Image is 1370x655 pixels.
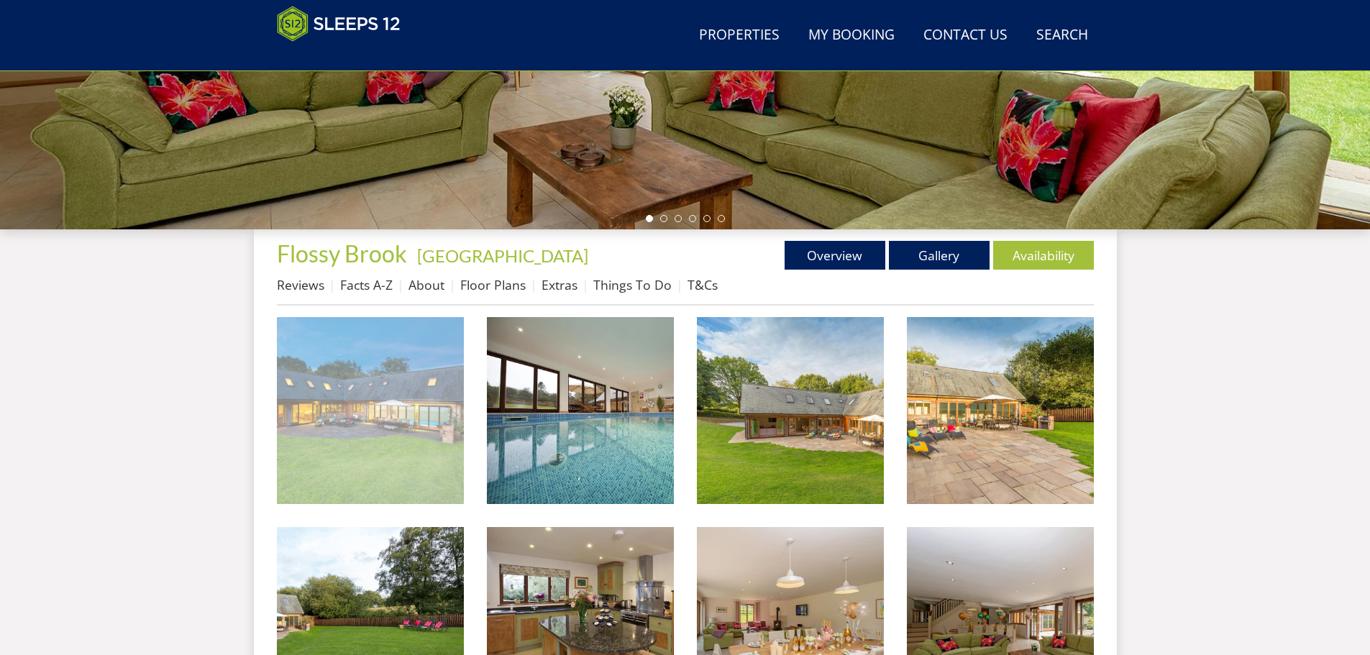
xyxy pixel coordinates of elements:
[688,276,718,293] a: T&Cs
[693,19,785,52] a: Properties
[340,276,393,293] a: Facts A-Z
[460,276,526,293] a: Floor Plans
[907,317,1094,504] img: Flossy Brook - Get the steaks sizzling, soak up the rays of the sun
[277,6,401,42] img: Sleeps 12
[889,241,990,270] a: Gallery
[277,317,464,504] img: Flossy Brook - Large group holiday house with a private indoor pool
[803,19,900,52] a: My Booking
[270,50,421,63] iframe: Customer reviews powered by Trustpilot
[277,239,407,267] span: Flossy Brook
[993,241,1094,270] a: Availability
[542,276,577,293] a: Extras
[277,276,324,293] a: Reviews
[1031,19,1094,52] a: Search
[487,317,674,504] img: Flossy Brook - Have a splash in the indoor heated pool; it has a constant depth of 1.4m
[918,19,1013,52] a: Contact Us
[785,241,885,270] a: Overview
[697,317,884,504] img: Flossy Brook - This luxury holiday lodge stands in large grounds in the Somerset countryside
[593,276,672,293] a: Things To Do
[408,276,444,293] a: About
[417,245,588,266] a: [GEOGRAPHIC_DATA]
[411,245,588,266] span: -
[277,239,411,267] a: Flossy Brook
